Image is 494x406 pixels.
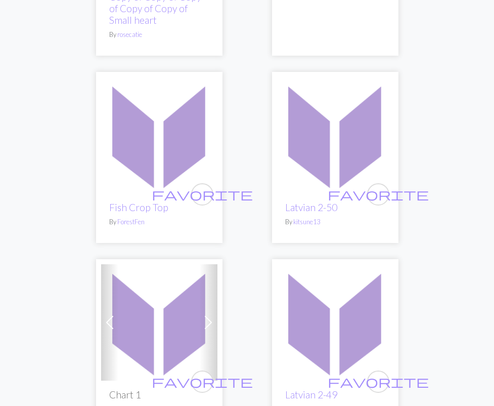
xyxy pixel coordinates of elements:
[328,374,429,389] span: favorite
[285,389,337,400] a: Latvian 2-49
[277,77,393,193] img: Latvian 2-50
[191,371,213,393] button: favourite
[152,372,253,392] i: favourite
[109,30,209,39] p: By
[285,217,385,227] p: By
[293,218,320,226] a: kitsune13
[109,217,209,227] p: By
[117,30,142,38] a: rosecatie
[285,201,337,213] a: Latvian 2-50
[117,218,145,226] a: ForestFen
[101,129,217,139] a: Fish Crop Top
[328,372,429,392] i: favourite
[101,316,217,326] a: Untitled
[191,183,213,206] button: favourite
[101,264,217,381] img: Untitled
[277,129,393,139] a: Latvian 2-50
[109,201,168,213] a: Fish Crop Top
[101,77,217,193] img: Fish Crop Top
[328,186,429,202] span: favorite
[367,371,389,393] button: favourite
[109,389,209,400] h2: Chart 1
[277,316,393,326] a: Latvian 2-49
[152,184,253,205] i: favourite
[328,184,429,205] i: favourite
[277,264,393,381] img: Latvian 2-49
[152,374,253,389] span: favorite
[367,183,389,206] button: favourite
[152,186,253,202] span: favorite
